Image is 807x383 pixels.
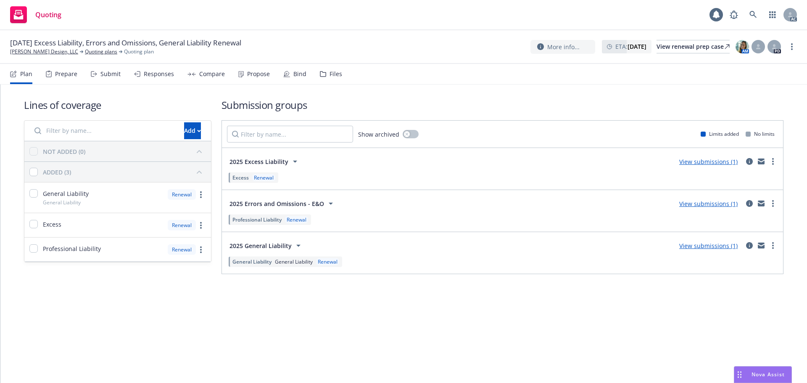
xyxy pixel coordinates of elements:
[124,48,154,55] span: Quoting plan
[35,11,61,18] span: Quoting
[628,42,646,50] strong: [DATE]
[232,216,282,223] span: Professional Liability
[100,71,121,77] div: Submit
[252,174,275,181] div: Renewal
[24,98,211,112] h1: Lines of coverage
[734,367,745,383] div: Drag to move
[285,216,308,223] div: Renewal
[199,71,225,77] div: Compare
[29,122,179,139] input: Filter by name...
[227,195,338,212] button: 2025 Errors and Omissions - E&O
[275,258,313,265] span: General Liability
[736,40,749,53] img: photo
[657,40,730,53] a: View renewal prep case
[43,168,71,177] div: ADDED (3)
[168,244,196,255] div: Renewal
[746,130,775,137] div: No limits
[745,6,762,23] a: Search
[701,130,739,137] div: Limits added
[229,157,288,166] span: 2025 Excess Liability
[232,258,272,265] span: General Liability
[768,240,778,251] a: more
[752,371,785,378] span: Nova Assist
[227,126,353,143] input: Filter by name...
[316,258,339,265] div: Renewal
[679,158,738,166] a: View submissions (1)
[756,156,766,166] a: mail
[615,42,646,51] span: ETA :
[734,366,792,383] button: Nova Assist
[20,71,32,77] div: Plan
[768,198,778,209] a: more
[232,174,249,181] span: Excess
[744,198,754,209] a: circleInformation
[43,145,206,158] button: NOT ADDED (0)
[679,242,738,250] a: View submissions (1)
[229,199,324,208] span: 2025 Errors and Omissions - E&O
[144,71,174,77] div: Responses
[168,189,196,200] div: Renewal
[247,71,270,77] div: Propose
[43,165,206,179] button: ADDED (3)
[725,6,742,23] a: Report a Bug
[330,71,342,77] div: Files
[10,38,241,48] span: [DATE] Excess Liability, Errors and Omissions, General Liability Renewal
[227,153,303,170] button: 2025 Excess Liability
[43,199,81,206] span: General Liability
[196,220,206,230] a: more
[43,189,89,198] span: General Liability
[55,71,77,77] div: Prepare
[184,122,201,139] button: Add
[679,200,738,208] a: View submissions (1)
[196,245,206,255] a: more
[222,98,783,112] h1: Submission groups
[196,190,206,200] a: more
[744,156,754,166] a: circleInformation
[43,147,85,156] div: NOT ADDED (0)
[168,220,196,230] div: Renewal
[744,240,754,251] a: circleInformation
[293,71,306,77] div: Bind
[787,42,797,52] a: more
[10,48,78,55] a: [PERSON_NAME] Design, LLC
[756,198,766,209] a: mail
[184,123,201,139] div: Add
[85,48,117,55] a: Quoting plans
[768,156,778,166] a: more
[764,6,781,23] a: Switch app
[43,220,61,229] span: Excess
[547,42,580,51] span: More info...
[756,240,766,251] a: mail
[43,244,101,253] span: Professional Liability
[227,237,306,254] button: 2025 General Liability
[229,241,292,250] span: 2025 General Liability
[7,3,65,26] a: Quoting
[358,130,399,139] span: Show archived
[530,40,595,54] button: More info...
